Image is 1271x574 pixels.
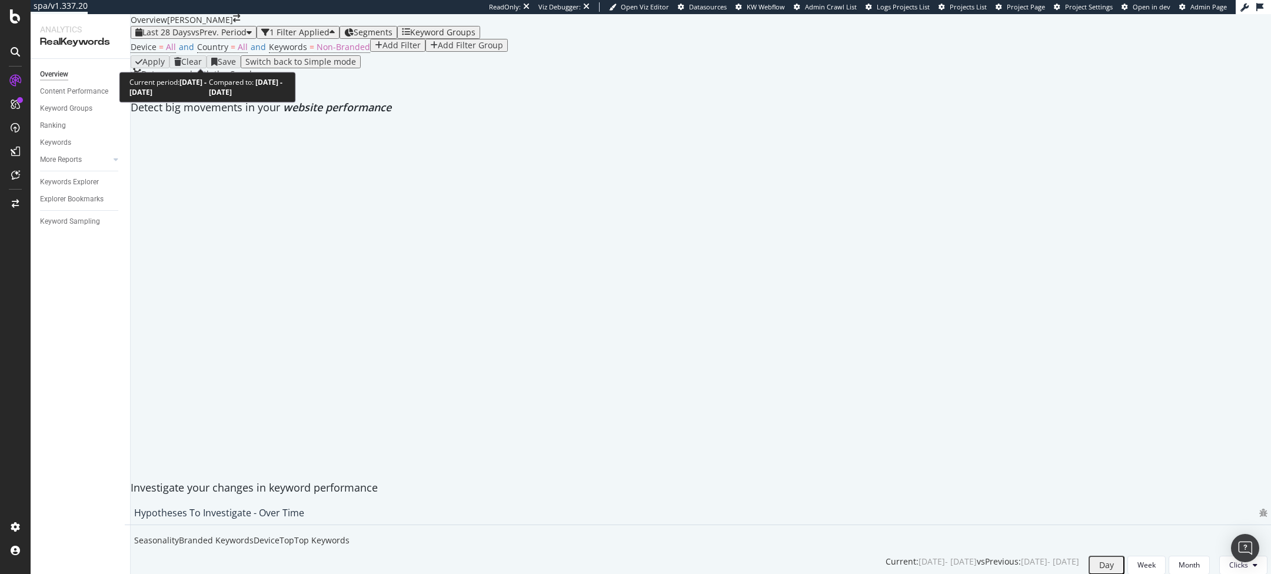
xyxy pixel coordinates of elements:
a: Open in dev [1122,2,1170,12]
a: Logs Projects List [866,2,930,12]
div: Month [1179,560,1200,570]
div: Keyword Groups [40,102,92,115]
a: Content Performance [40,85,122,98]
a: Explorer Bookmarks [40,193,122,205]
span: Admin Crawl List [805,2,857,11]
a: More Reports [40,154,110,166]
div: Top [280,535,294,546]
button: Apply [131,55,169,68]
a: Keyword Groups [40,102,122,115]
a: Admin Crawl List [794,2,857,12]
div: Compared to: [209,77,286,97]
a: Keyword Sampling [40,215,122,228]
div: Content Performance [40,85,108,98]
div: arrow-right-arrow-left [233,14,240,22]
div: bug [1259,509,1267,517]
span: KW Webflow [747,2,785,11]
div: Day [1099,560,1114,570]
span: Keywords [269,41,307,52]
a: Project Page [996,2,1045,12]
span: Datasources [689,2,727,11]
div: Keyword Sampling [40,215,100,228]
span: Open in dev [1133,2,1170,11]
button: Segments [340,26,397,39]
button: [DATE] [252,68,294,82]
b: [DATE] - [DATE] [209,77,282,97]
div: [DATE] - [DATE] [919,556,977,568]
button: Last 28 DaysvsPrev. Period [131,26,257,39]
a: Project Settings [1054,2,1113,12]
div: Keywords [40,137,71,149]
a: Projects List [939,2,987,12]
div: Overview [131,14,167,26]
div: More Reports [40,154,82,166]
div: Current: [886,556,919,568]
span: vs Prev. Period [191,26,247,38]
button: 1 Filter Applied [257,26,340,39]
span: Segments [354,26,392,38]
button: Add Filter Group [425,39,508,52]
div: Keywords Explorer [40,176,99,188]
div: Keyword Groups [410,28,475,37]
div: Analytics [40,24,121,35]
a: Ranking [40,120,122,132]
div: Ranking [40,120,66,132]
span: 2025 May. 6th [257,70,280,81]
div: Viz Debugger: [538,2,581,12]
div: RealKeywords [40,35,121,49]
div: Switch back to Simple mode [245,57,356,67]
a: Overview [40,68,122,81]
span: and [179,41,194,52]
button: Add Filter [370,39,425,52]
a: Open Viz Editor [609,2,669,12]
button: Save [207,55,241,68]
span: and [251,41,266,52]
div: Seasonality [134,535,179,546]
span: Open Viz Editor [621,2,669,11]
a: Keywords Explorer [40,176,122,188]
div: [DATE] - [DATE] [1021,556,1079,568]
span: All [238,41,248,52]
div: Data crossed with the Crawl [141,68,252,82]
span: Clicks [1229,560,1248,570]
div: Branded Keywords [179,535,254,546]
div: Add Filter [382,41,421,50]
span: Country [197,41,228,52]
button: Switch back to Simple mode [241,55,361,68]
span: Project Page [1007,2,1045,11]
span: = [159,41,164,52]
div: Add Filter Group [438,41,503,50]
a: Admin Page [1179,2,1227,12]
div: ReadOnly: [489,2,521,12]
span: Logs Projects List [877,2,930,11]
div: 1 Filter Applied [269,28,330,37]
div: Apply [142,57,165,67]
div: Save [218,57,236,67]
button: Keyword Groups [397,26,480,39]
span: Last 28 Days [142,26,191,38]
div: Overview [40,68,68,81]
span: Admin Page [1190,2,1227,11]
div: Detect big movements in your [131,100,1271,115]
div: Investigate your changes in keyword performance [131,480,1271,496]
div: Current period: [129,77,209,97]
button: Clear [169,55,207,68]
a: Datasources [678,2,727,12]
div: Open Intercom Messenger [1231,534,1259,562]
div: Top Keywords [294,535,350,546]
span: Non-Branded [317,41,370,52]
span: Device [131,41,157,52]
b: [DATE] - [DATE] [129,77,207,97]
div: Explorer Bookmarks [40,193,104,205]
div: Hypotheses to Investigate - Over Time [134,507,304,519]
span: website performance [283,100,391,114]
span: = [310,41,314,52]
div: vs Previous : [977,556,1021,568]
span: = [231,41,235,52]
div: Device [254,535,280,546]
span: Projects List [950,2,987,11]
a: Keywords [40,137,122,149]
a: KW Webflow [736,2,785,12]
span: All [166,41,176,52]
div: [PERSON_NAME] [167,14,233,26]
